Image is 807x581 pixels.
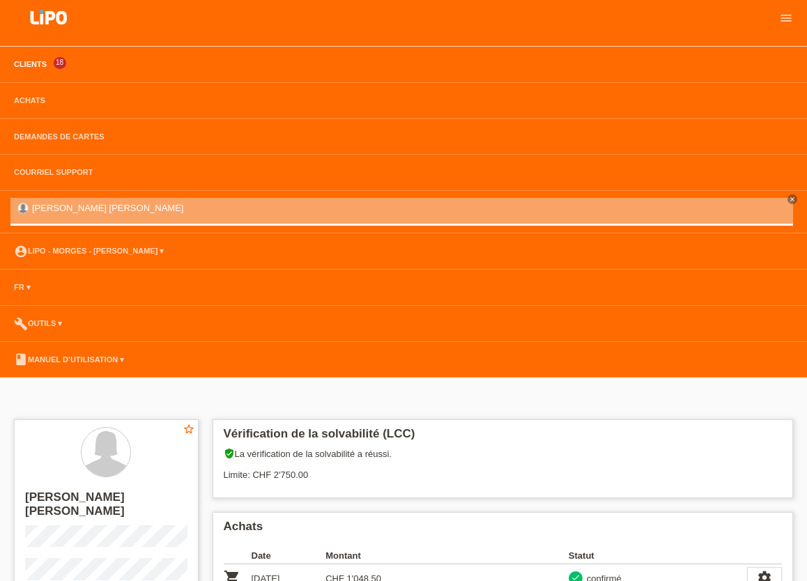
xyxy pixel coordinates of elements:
[32,203,183,213] a: [PERSON_NAME] [PERSON_NAME]
[14,29,84,39] a: LIPO pay
[224,520,783,541] h2: Achats
[789,196,796,203] i: close
[787,194,797,204] a: close
[54,57,66,69] span: 18
[183,423,195,437] a: star_border
[7,247,171,255] a: account_circleLIPO - Morges - [PERSON_NAME] ▾
[14,317,28,331] i: build
[14,245,28,258] i: account_circle
[779,11,793,25] i: menu
[224,448,235,459] i: verified_user
[7,96,52,104] a: Achats
[7,60,54,68] a: Clients
[224,427,783,448] h2: Vérification de la solvabilité (LCC)
[183,423,195,435] i: star_border
[7,283,38,291] a: FR ▾
[25,490,187,525] h2: [PERSON_NAME] [PERSON_NAME]
[14,353,28,366] i: book
[569,548,747,564] th: Statut
[772,13,800,22] a: menu
[224,448,783,490] div: La vérification de la solvabilité a réussi. Limite: CHF 2'750.00
[7,168,100,176] a: Courriel Support
[252,548,326,564] th: Date
[7,132,112,141] a: Demandes de cartes
[7,319,69,327] a: buildOutils ▾
[7,355,131,364] a: bookManuel d’utilisation ▾
[325,548,400,564] th: Montant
